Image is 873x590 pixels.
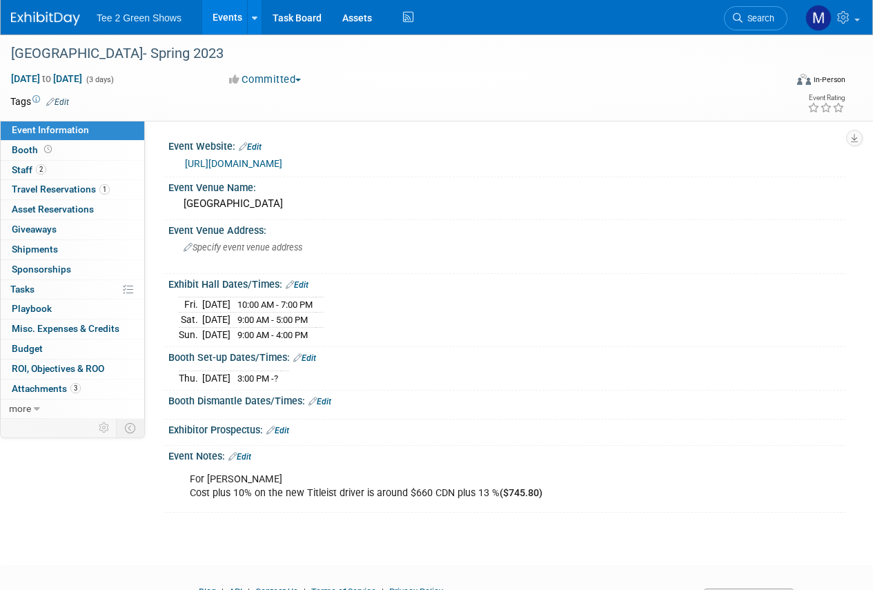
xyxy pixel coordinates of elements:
[179,327,202,342] td: Sun.
[237,373,278,384] span: 3:00 PM -
[1,200,144,219] a: Asset Reservations
[1,141,144,160] a: Booth
[41,144,55,155] span: Booth not reserved yet
[12,244,58,255] span: Shipments
[1,400,144,419] a: more
[12,124,89,135] span: Event Information
[185,158,282,169] a: [URL][DOMAIN_NAME]
[40,73,53,84] span: to
[179,297,202,313] td: Fri.
[12,204,94,215] span: Asset Reservations
[179,313,202,328] td: Sat.
[274,373,278,384] span: ?
[743,13,774,23] span: Search
[6,41,774,66] div: [GEOGRAPHIC_DATA]- Spring 2023
[12,144,55,155] span: Booth
[1,340,144,359] a: Budget
[237,330,308,340] span: 9:00 AM - 4:00 PM
[286,280,308,290] a: Edit
[179,371,202,385] td: Thu.
[10,95,69,108] td: Tags
[202,313,230,328] td: [DATE]
[266,426,289,435] a: Edit
[12,323,119,334] span: Misc. Expenses & Credits
[1,240,144,259] a: Shipments
[723,72,845,92] div: Event Format
[10,284,35,295] span: Tasks
[202,371,230,385] td: [DATE]
[168,274,845,292] div: Exhibit Hall Dates/Times:
[168,177,845,195] div: Event Venue Name:
[92,419,117,437] td: Personalize Event Tab Strip
[724,6,787,30] a: Search
[85,75,114,84] span: (3 days)
[308,397,331,406] a: Edit
[805,5,832,31] img: Michael Kruger
[797,74,811,85] img: Format-Inperson.png
[168,136,845,154] div: Event Website:
[1,161,144,180] a: Staff2
[168,391,845,409] div: Booth Dismantle Dates/Times:
[228,452,251,462] a: Edit
[1,121,144,140] a: Event Information
[1,220,144,239] a: Giveaways
[12,164,46,175] span: Staff
[1,299,144,319] a: Playbook
[11,12,80,26] img: ExhibitDay
[12,184,110,195] span: Travel Reservations
[46,97,69,107] a: Edit
[12,383,81,394] span: Attachments
[168,420,845,437] div: Exhibitor Prospectus:
[500,487,542,499] b: ($745.80)
[36,164,46,175] span: 2
[168,220,845,237] div: Event Venue Address:
[293,353,316,363] a: Edit
[117,419,145,437] td: Toggle Event Tabs
[237,315,308,325] span: 9:00 AM - 5:00 PM
[99,184,110,195] span: 1
[12,303,52,314] span: Playbook
[239,142,262,152] a: Edit
[237,299,313,310] span: 10:00 AM - 7:00 PM
[184,242,302,253] span: Specify event venue address
[1,319,144,339] a: Misc. Expenses & Credits
[1,260,144,279] a: Sponsorships
[168,446,845,464] div: Event Notes:
[1,380,144,399] a: Attachments3
[70,383,81,393] span: 3
[10,72,83,85] span: [DATE] [DATE]
[1,280,144,299] a: Tasks
[202,327,230,342] td: [DATE]
[12,343,43,354] span: Budget
[224,72,306,87] button: Committed
[813,75,845,85] div: In-Person
[1,360,144,379] a: ROI, Objectives & ROO
[12,363,104,374] span: ROI, Objectives & ROO
[807,95,845,101] div: Event Rating
[180,466,712,507] div: For [PERSON_NAME] Cost plus 10% on the new Titleist driver is around $660 CDN plus 13 %
[97,12,182,23] span: Tee 2 Green Shows
[168,347,845,365] div: Booth Set-up Dates/Times:
[202,297,230,313] td: [DATE]
[12,264,71,275] span: Sponsorships
[1,180,144,199] a: Travel Reservations1
[12,224,57,235] span: Giveaways
[179,193,835,215] div: [GEOGRAPHIC_DATA]
[9,403,31,414] span: more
